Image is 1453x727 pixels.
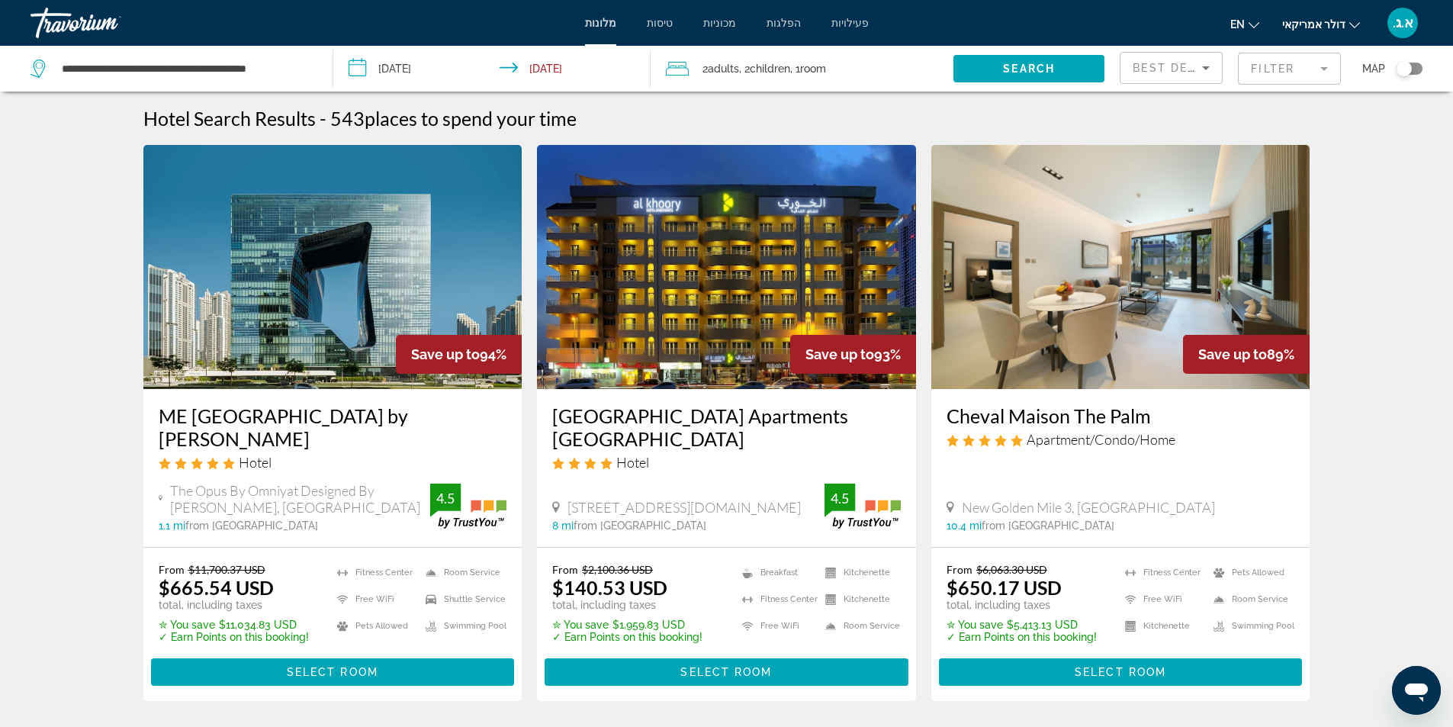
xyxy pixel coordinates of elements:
button: Select Room [545,658,908,686]
span: Save up to [805,346,874,362]
span: from [GEOGRAPHIC_DATA] [185,520,318,532]
a: טרבוריום [31,3,183,43]
a: ME [GEOGRAPHIC_DATA] by [PERSON_NAME] [159,404,507,450]
a: Hotel image [931,145,1310,389]
a: Hotel image [143,145,522,389]
button: שנה שפה [1230,13,1259,35]
p: ✓ Earn Points on this booking! [552,631,702,643]
li: Fitness Center [735,590,818,609]
button: Search [953,55,1104,82]
a: [GEOGRAPHIC_DATA] Apartments [GEOGRAPHIC_DATA] [552,404,901,450]
img: Hotel image [537,145,916,389]
li: Free WiFi [1117,590,1206,609]
button: Select Room [939,658,1303,686]
li: Kitchenette [1117,616,1206,635]
font: א.ג. [1393,14,1413,31]
span: Room [800,63,826,75]
ins: $665.54 USD [159,576,274,599]
ins: $650.17 USD [947,576,1062,599]
span: From [552,563,578,576]
button: שנה מטבע [1282,13,1360,35]
p: ✓ Earn Points on this booking! [159,631,309,643]
ins: $140.53 USD [552,576,667,599]
iframe: לחצן לפתיחת חלון הודעות הטקסט [1392,666,1441,715]
a: מכוניות [703,17,736,29]
span: ✮ You save [159,619,215,631]
del: $11,700.37 USD [188,563,265,576]
span: Select Room [287,666,378,678]
p: $1,959.83 USD [552,619,702,631]
p: total, including taxes [552,599,702,611]
h1: Hotel Search Results [143,107,316,130]
span: From [159,563,185,576]
div: 4 star Hotel [552,454,901,471]
div: 5 star Apartment [947,431,1295,448]
span: New Golden Mile 3, [GEOGRAPHIC_DATA] [962,499,1215,516]
a: פעילויות [831,17,869,29]
h3: Cheval Maison The Palm [947,404,1295,427]
span: ✮ You save [552,619,609,631]
button: Toggle map [1385,62,1422,76]
li: Shuttle Service [418,590,506,609]
span: 8 mi [552,520,574,532]
span: , 1 [790,58,826,79]
p: ✓ Earn Points on this booking! [947,631,1097,643]
font: דולר אמריקאי [1282,18,1345,31]
div: 5 star Hotel [159,454,507,471]
del: $6,063.30 USD [976,563,1047,576]
button: תפריט משתמש [1383,7,1422,39]
span: The Opus By Omniyat Designed By [PERSON_NAME], [GEOGRAPHIC_DATA] [170,482,430,516]
span: From [947,563,972,576]
a: Select Room [151,661,515,678]
span: 2 [702,58,739,79]
div: 93% [790,335,916,374]
span: 1.1 mi [159,520,185,532]
span: Map [1362,58,1385,79]
span: Hotel [616,454,649,471]
a: הפלגות [767,17,801,29]
a: טיסות [647,17,673,29]
li: Room Service [418,563,506,582]
span: Hotel [239,454,272,471]
li: Swimming Pool [418,616,506,635]
div: 89% [1183,335,1310,374]
span: from [GEOGRAPHIC_DATA] [574,520,706,532]
img: trustyou-badge.svg [430,484,506,529]
span: Children [750,63,790,75]
li: Breakfast [735,563,818,582]
span: [STREET_ADDRESS][DOMAIN_NAME] [567,499,801,516]
p: total, including taxes [159,599,309,611]
li: Free WiFi [329,590,418,609]
mat-select: Sort by [1133,59,1210,77]
a: Select Room [939,661,1303,678]
button: Check-in date: Sep 1, 2026 Check-out date: Sep 3, 2026 [333,46,651,92]
a: מלונות [585,17,616,29]
del: $2,100.36 USD [582,563,653,576]
img: trustyou-badge.svg [825,484,901,529]
span: 10.4 mi [947,520,982,532]
li: Free WiFi [735,616,818,635]
h2: 543 [330,107,577,130]
div: 4.5 [825,489,855,507]
span: Select Room [680,666,772,678]
span: from [GEOGRAPHIC_DATA] [982,520,1114,532]
li: Pets Allowed [329,616,418,635]
span: places to spend your time [365,107,577,130]
span: Search [1003,63,1055,75]
button: Travelers: 2 adults, 2 children [651,46,953,92]
li: Room Service [1206,590,1294,609]
span: Save up to [1198,346,1267,362]
p: $11,034.83 USD [159,619,309,631]
button: Select Room [151,658,515,686]
span: Apartment/Condo/Home [1027,431,1175,448]
button: Filter [1238,52,1341,85]
li: Fitness Center [329,563,418,582]
span: Save up to [411,346,480,362]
